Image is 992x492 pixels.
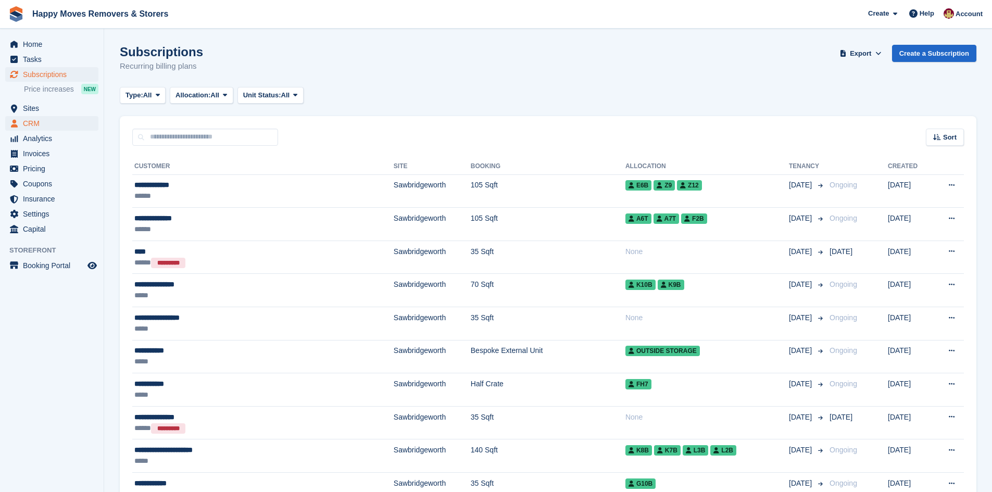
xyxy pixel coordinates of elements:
td: 35 Sqft [471,241,625,274]
td: 105 Sqft [471,208,625,241]
span: K10B [625,280,656,290]
td: [DATE] [888,340,932,373]
td: Sawbridgeworth [394,406,471,439]
td: [DATE] [888,274,932,307]
span: Ongoing [830,346,857,355]
span: E6B [625,180,651,191]
span: [DATE] [830,413,852,421]
span: Price increases [24,84,74,94]
span: Ongoing [830,280,857,288]
a: menu [5,146,98,161]
a: menu [5,176,98,191]
span: Tasks [23,52,85,67]
span: Capital [23,222,85,236]
a: menu [5,161,98,176]
a: Happy Moves Removers & Storers [28,5,172,22]
button: Type: All [120,87,166,104]
a: Create a Subscription [892,45,976,62]
span: [DATE] [789,412,814,423]
span: Ongoing [830,214,857,222]
span: Storefront [9,245,104,256]
td: [DATE] [888,174,932,208]
span: K8B [625,445,652,456]
span: [DATE] [830,247,852,256]
span: L3B [683,445,709,456]
span: F2B [681,213,707,224]
td: Sawbridgeworth [394,208,471,241]
td: Sawbridgeworth [394,340,471,373]
span: Pricing [23,161,85,176]
span: Ongoing [830,380,857,388]
span: Z9 [654,180,675,191]
span: [DATE] [789,312,814,323]
span: Ongoing [830,479,857,487]
span: A7T [654,213,680,224]
td: 35 Sqft [471,307,625,340]
span: [DATE] [789,445,814,456]
td: [DATE] [888,307,932,340]
span: [DATE] [789,246,814,257]
th: Customer [132,158,394,175]
div: None [625,312,789,323]
th: Site [394,158,471,175]
img: stora-icon-8386f47178a22dfd0bd8f6a31ec36ba5ce8667c1dd55bd0f319d3a0aa187defe.svg [8,6,24,22]
td: [DATE] [888,373,932,407]
span: Ongoing [830,313,857,322]
td: Sawbridgeworth [394,241,471,274]
span: All [281,90,290,100]
td: 70 Sqft [471,274,625,307]
div: NEW [81,84,98,94]
button: Unit Status: All [237,87,304,104]
th: Tenancy [789,158,825,175]
a: menu [5,67,98,82]
div: None [625,412,789,423]
span: Unit Status: [243,90,281,100]
span: Insurance [23,192,85,206]
h1: Subscriptions [120,45,203,59]
span: Home [23,37,85,52]
a: menu [5,192,98,206]
span: Sites [23,101,85,116]
th: Created [888,158,932,175]
span: [DATE] [789,180,814,191]
td: Sawbridgeworth [394,307,471,340]
td: Sawbridgeworth [394,174,471,208]
span: Export [850,48,871,59]
span: outside Storage [625,346,700,356]
span: [DATE] [789,279,814,290]
span: L2B [710,445,736,456]
span: All [143,90,152,100]
span: A6T [625,213,651,224]
span: K9B [658,280,684,290]
a: menu [5,207,98,221]
span: [DATE] [789,345,814,356]
span: Ongoing [830,446,857,454]
button: Allocation: All [170,87,233,104]
td: [DATE] [888,208,932,241]
span: CRM [23,116,85,131]
span: [DATE] [789,379,814,389]
span: Help [920,8,934,19]
a: menu [5,101,98,116]
span: G10B [625,478,656,489]
td: Half Crate [471,373,625,407]
span: K7B [654,445,681,456]
td: 140 Sqft [471,439,625,473]
a: menu [5,37,98,52]
a: menu [5,222,98,236]
td: Bespoke External Unit [471,340,625,373]
span: Create [868,8,889,19]
a: Price increases NEW [24,83,98,95]
span: Subscriptions [23,67,85,82]
span: Booking Portal [23,258,85,273]
span: Allocation: [175,90,210,100]
span: All [210,90,219,100]
th: Allocation [625,158,789,175]
a: menu [5,116,98,131]
th: Booking [471,158,625,175]
span: Sort [943,132,957,143]
p: Recurring billing plans [120,60,203,72]
a: menu [5,52,98,67]
div: None [625,246,789,257]
span: Account [956,9,983,19]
